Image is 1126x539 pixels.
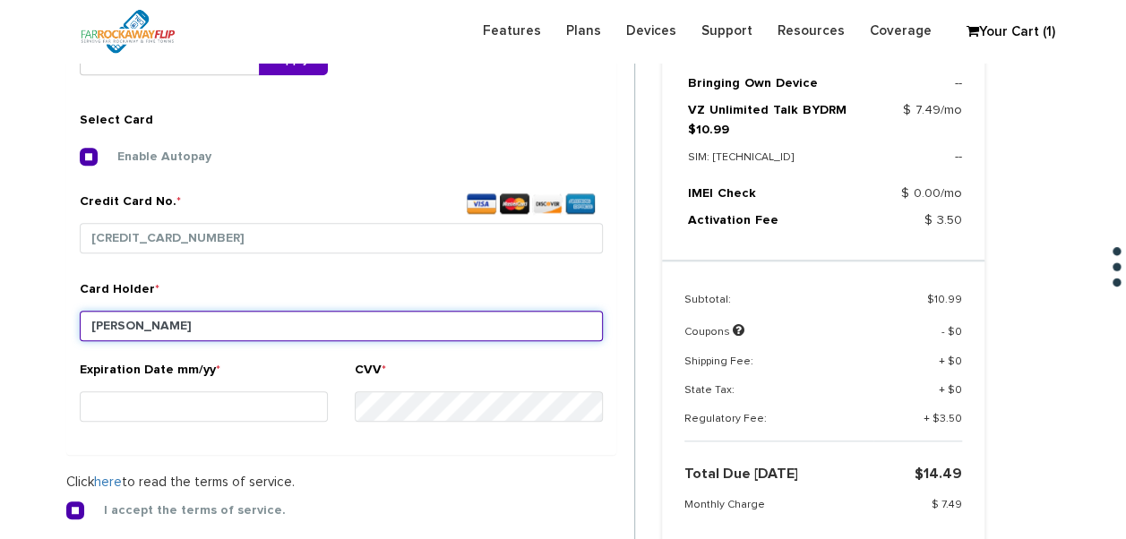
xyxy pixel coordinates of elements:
[614,13,689,48] a: Devices
[684,413,873,442] td: Regulatory Fee:
[873,384,962,413] td: + $
[873,294,962,322] td: $
[940,415,962,425] span: 3.50
[90,149,211,165] label: Enable Autopay
[872,101,962,148] td: $ 7.49/mo
[684,294,873,322] td: Subtotal:
[873,355,962,383] td: + $
[688,149,872,168] p: SIM: [TECHNICAL_ID]
[955,356,962,367] span: 0
[955,328,962,338] span: 0
[94,475,122,489] a: here
[66,475,295,489] span: Click to read the terms of service.
[460,192,603,219] img: visa-card-icon-10.jpg
[554,13,614,48] a: Plans
[80,192,603,218] label: Credit Card No.
[688,215,778,227] a: Activation Fee
[77,502,286,518] label: I accept the terms of service.
[688,188,756,201] a: IMEI Check
[688,78,818,90] a: Bringing Own Device
[470,13,554,48] a: Features
[872,184,962,211] td: $ 0.00/mo
[915,467,962,482] strong: $
[765,13,857,48] a: Resources
[688,105,847,137] a: VZ Unlimited Talk BYDRM $10.99
[872,211,962,238] td: $ 3.50
[689,13,765,48] a: Support
[684,322,873,355] td: Coupons
[958,19,1047,46] a: Your Cart (1)
[80,111,328,130] h4: Select Card
[80,280,159,306] label: Card Holder
[355,361,386,387] label: CVV
[872,148,962,184] td: --
[934,295,962,306] span: 10.99
[924,467,962,482] span: 14.49
[684,384,873,413] td: State Tax:
[873,413,962,442] td: + $
[955,386,962,397] span: 0
[684,499,881,527] td: Monthly Charge
[684,467,798,482] strong: Total Due [DATE]
[872,74,962,101] td: --
[880,499,961,527] td: $ 7.49
[857,13,944,48] a: Coverage
[684,355,873,383] td: Shipping Fee:
[80,361,220,387] label: Expiration Date mm/yy
[873,322,962,355] td: - $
